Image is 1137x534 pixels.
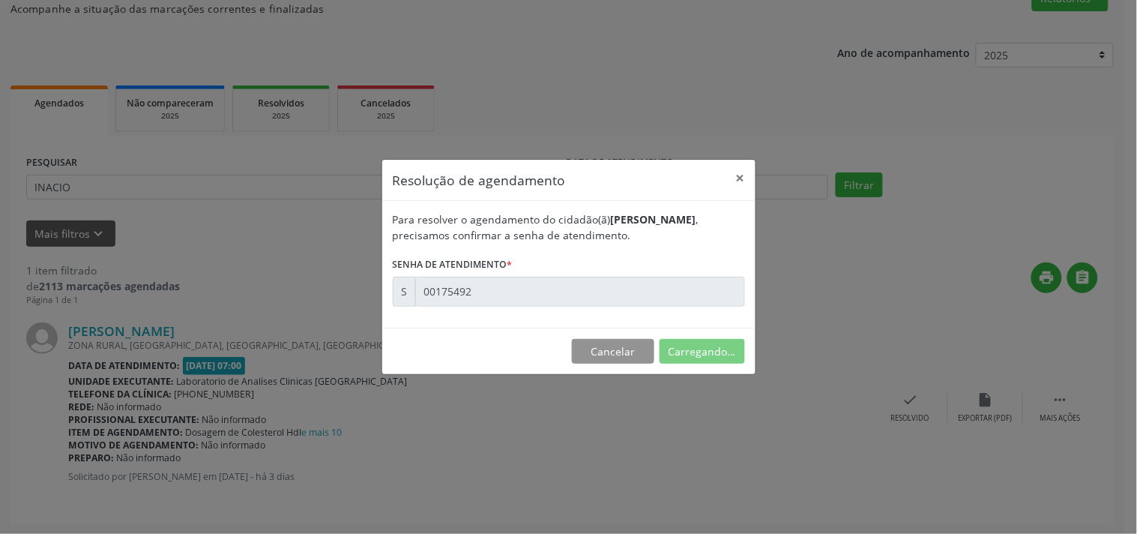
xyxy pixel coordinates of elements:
[660,339,745,364] button: Carregando...
[393,277,416,307] div: S
[393,253,513,277] label: Senha de atendimento
[726,160,756,196] button: Close
[611,212,696,226] b: [PERSON_NAME]
[572,339,654,364] button: Cancelar
[393,211,745,243] div: Para resolver o agendamento do cidadão(ã) , precisamos confirmar a senha de atendimento.
[393,170,566,190] h5: Resolução de agendamento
